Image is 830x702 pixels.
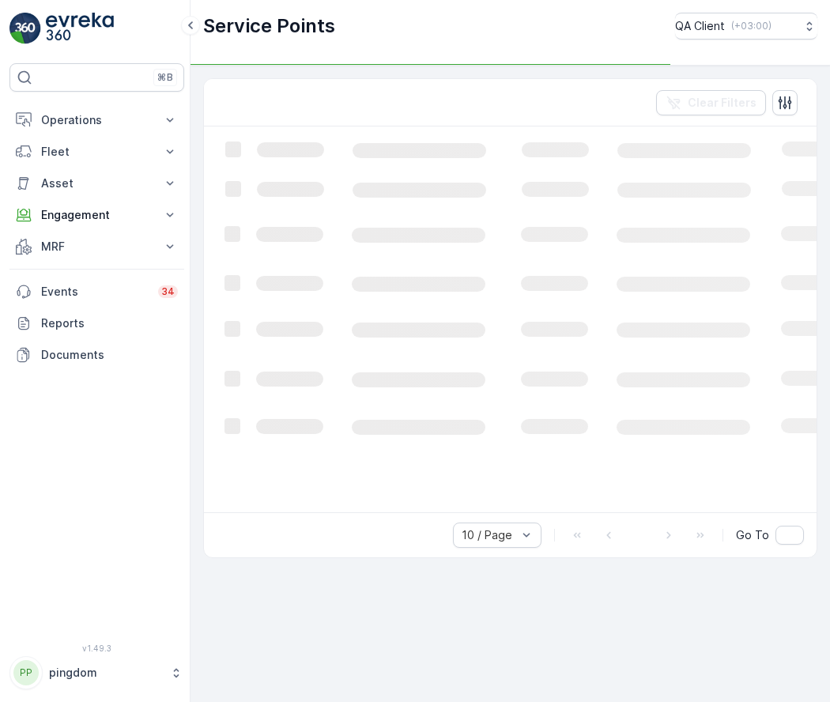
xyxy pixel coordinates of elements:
button: Clear Filters [656,90,766,115]
p: Fleet [41,144,153,160]
button: Asset [9,168,184,199]
span: Go To [736,527,769,543]
button: QA Client(+03:00) [675,13,817,40]
p: MRF [41,239,153,255]
div: PP [13,660,39,685]
img: logo_light-DOdMpM7g.png [46,13,114,44]
button: Engagement [9,199,184,231]
p: Documents [41,347,178,363]
p: ⌘B [157,71,173,84]
p: Asset [41,175,153,191]
button: PPpingdom [9,656,184,689]
a: Documents [9,339,184,371]
a: Reports [9,308,184,339]
p: Service Points [203,13,335,39]
p: Engagement [41,207,153,223]
button: Operations [9,104,184,136]
p: 34 [161,285,175,298]
button: MRF [9,231,184,262]
img: logo [9,13,41,44]
p: ( +03:00 ) [731,20,772,32]
button: Fleet [9,136,184,168]
p: pingdom [49,665,162,681]
span: v 1.49.3 [9,643,184,653]
p: Events [41,284,149,300]
p: Reports [41,315,178,331]
p: QA Client [675,18,725,34]
p: Clear Filters [688,95,756,111]
a: Events34 [9,276,184,308]
p: Operations [41,112,153,128]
